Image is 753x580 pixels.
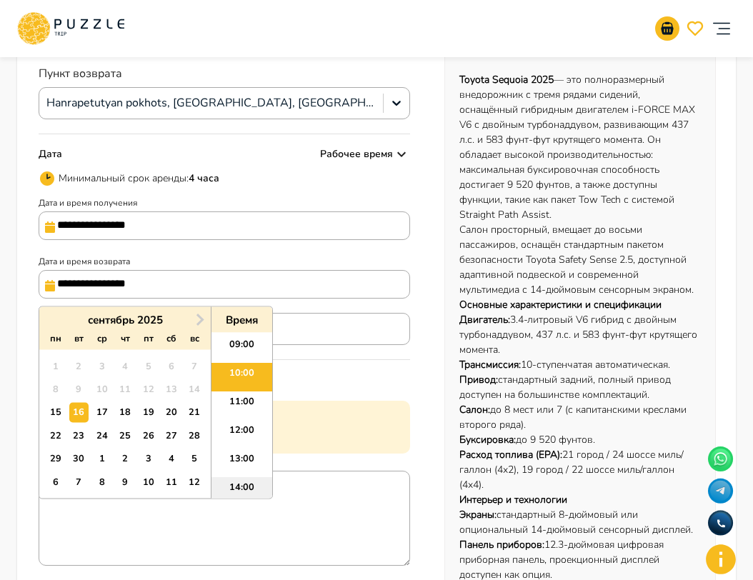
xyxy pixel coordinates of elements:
p: — это полноразмерный внедорожник с тремя рядами сидений, оснащённый гибридным двигателем i-FORCE ... [459,72,701,297]
div: Not available четверг, 11 сентября 2025 г. [115,380,134,399]
div: Choose вторник, 30 сентября 2025 г. [69,449,89,469]
li: 09:00 [211,334,272,363]
div: Choose понедельник, 22 сентября 2025 г. [46,426,65,445]
div: Choose среда, 1 октября 2025 г. [92,449,111,469]
strong: Салон: [459,403,490,416]
label: Пункт возврата [39,66,122,81]
li: 12:00 [211,420,272,449]
p: Дата [39,146,62,161]
button: Next Month [189,309,211,331]
div: Choose вторник, 16 сентября 2025 г. [69,403,89,422]
div: Not available вторник, 2 сентября 2025 г. [69,356,89,376]
button: go-to-basket-submit-button [655,16,679,41]
strong: Интерьер и технологии [459,493,567,506]
div: Choose вторник, 23 сентября 2025 г. [69,426,89,445]
div: Choose четверг, 2 октября 2025 г. [115,449,134,469]
div: Choose пятница, 26 сентября 2025 г. [139,426,158,445]
button: account of current user [707,6,736,51]
p: 3.4-литровый V6 гибрид с двойным турбонаддувом, 437 л.с. и 583 фунт-фут крутящего момента. [459,312,701,357]
div: Choose понедельник, 6 октября 2025 г. [46,472,65,491]
strong: Расход топлива (EPA): [459,448,562,461]
p: Минимальный срок аренды : [59,171,219,186]
div: Choose воскресенье, 12 октября 2025 г. [185,472,204,491]
div: Choose суббота, 20 сентября 2025 г. [161,403,181,422]
div: пн [46,329,65,348]
div: Not available четверг, 4 сентября 2025 г. [115,356,134,376]
div: Not available суббота, 6 сентября 2025 г. [161,356,181,376]
div: Choose суббота, 4 октября 2025 г. [161,449,181,469]
div: ср [92,329,111,348]
strong: Панель приборов: [459,538,544,551]
div: сб [161,329,181,348]
li: 13:00 [211,449,272,477]
div: Not available суббота, 13 сентября 2025 г. [161,380,181,399]
p: стандартный задний, полный привод доступен на большинстве комплектаций. [459,372,701,402]
div: Choose четверг, 25 сентября 2025 г. [115,426,134,445]
div: Choose пятница, 19 сентября 2025 г. [139,403,158,422]
li: 10:00 [211,363,272,391]
strong: Toyota Sequoia 2025 [459,73,554,86]
div: Choose вторник, 7 октября 2025 г. [69,472,89,491]
div: Choose воскресенье, 5 октября 2025 г. [185,449,204,469]
p: до 8 мест или 7 (с капитанскими креслами второго ряда). [459,402,701,432]
label: Дата и время получения [39,197,137,209]
strong: Трансмиссия: [459,358,521,371]
strong: Экраны: [459,508,497,521]
div: Not available воскресенье, 7 сентября 2025 г. [185,356,204,376]
div: Choose суббота, 27 сентября 2025 г. [161,426,181,445]
div: Not available пятница, 12 сентября 2025 г. [139,380,158,399]
div: Not available среда, 3 сентября 2025 г. [92,356,111,376]
div: Not available понедельник, 1 сентября 2025 г. [46,356,65,376]
li: 11:00 [211,391,272,420]
div: Not available воскресенье, 14 сентября 2025 г. [185,380,204,399]
div: Not available пятница, 5 сентября 2025 г. [139,356,158,376]
div: вт [69,329,89,348]
div: Choose пятница, 3 октября 2025 г. [139,449,158,469]
div: Choose понедельник, 15 сентября 2025 г. [46,403,65,422]
div: Not available среда, 10 сентября 2025 г. [92,380,111,399]
strong: Основные характеристики и спецификации [459,298,662,311]
strong: Привод: [459,373,498,386]
label: Дата и время возврата [39,256,130,267]
div: Choose четверг, 9 октября 2025 г. [115,472,134,491]
div: пт [139,329,158,348]
div: Choose воскресенье, 21 сентября 2025 г. [185,403,204,422]
div: Время [215,313,269,327]
li: 14:00 [211,477,272,506]
p: стандартный 8-дюймовый или опциональный 14-дюймовый сенсорный дисплей. [459,507,701,537]
div: Not available понедельник, 8 сентября 2025 г. [46,380,65,399]
div: Choose понедельник, 29 сентября 2025 г. [46,449,65,469]
div: Not available вторник, 9 сентября 2025 г. [69,380,89,399]
div: вс [185,329,204,348]
p: 21 город / 24 шоссе миль/галлон (4x2), 19 город / 22 шоссе миль/галлон (4x4). [459,447,701,492]
span: 4 часа [189,171,219,185]
p: до 9 520 фунтов. [459,432,701,447]
div: Choose среда, 24 сентября 2025 г. [92,426,111,445]
p: 10-ступенчатая автоматическая. [459,357,701,372]
strong: Двигатель: [459,313,510,326]
div: textarea [39,471,410,566]
strong: Буксировка: [459,433,516,446]
div: Choose пятница, 10 октября 2025 г. [139,472,158,491]
div: Choose среда, 17 сентября 2025 г. [92,403,111,422]
button: go-to-wishlist-submit-butto [683,16,707,41]
p: Рабочее время [320,146,393,161]
div: чт [115,329,134,348]
div: Choose суббота, 11 октября 2025 г. [161,472,181,491]
div: month 2025-09 [44,354,206,494]
div: Choose четверг, 18 сентября 2025 г. [115,403,134,422]
div: Choose среда, 8 октября 2025 г. [92,472,111,491]
div: Choose воскресенье, 28 сентября 2025 г. [185,426,204,445]
div: сентябрь 2025 [39,313,211,327]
